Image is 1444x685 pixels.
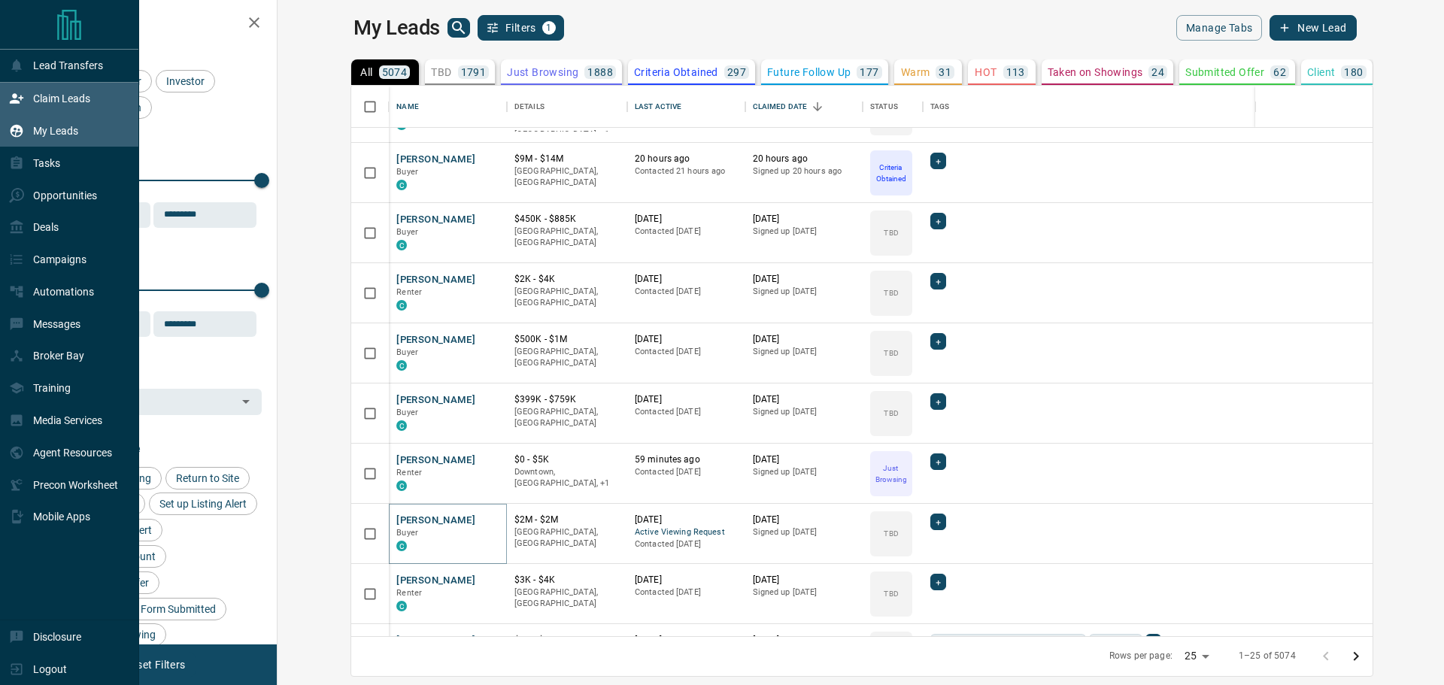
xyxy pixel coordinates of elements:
button: Filters1 [478,15,564,41]
p: Signed up [DATE] [753,466,856,478]
div: condos.ca [396,240,407,250]
p: Signed up 20 hours ago [753,165,856,177]
p: [GEOGRAPHIC_DATA], [GEOGRAPHIC_DATA] [514,406,620,429]
p: 1888 [587,67,613,77]
span: Buyer [396,408,418,417]
div: + [930,213,946,229]
button: [PERSON_NAME] [396,333,475,347]
p: [DATE] [635,514,738,526]
div: Tags [923,86,1394,128]
div: Last Active [635,86,681,128]
p: Signed up [DATE] [753,406,856,418]
p: 31 [939,67,951,77]
button: [PERSON_NAME] [396,574,475,588]
p: Warm [901,67,930,77]
span: + [936,574,941,590]
p: 1791 [461,67,487,77]
button: [PERSON_NAME] [396,634,475,648]
div: Name [389,86,507,128]
span: Renter [396,468,422,477]
h1: My Leads [353,16,440,40]
p: [DATE] [753,393,856,406]
p: [DATE] [753,333,856,346]
p: [DATE] [753,634,856,647]
p: $2M - $2M [514,514,620,526]
p: 5074 [382,67,408,77]
p: Contacted [DATE] [635,286,738,298]
p: [DATE] [635,273,738,286]
p: [DATE] [753,453,856,466]
p: [DATE] [635,574,738,586]
span: Buyer [396,528,418,538]
p: TBD [884,347,898,359]
p: $399K - $759K [514,393,620,406]
button: New Lead [1270,15,1356,41]
div: + [930,393,946,410]
p: $3K - $6K [514,634,620,647]
div: Return to Site [165,467,250,490]
p: TBD [884,408,898,419]
p: Signed up [DATE] [753,346,856,358]
p: [GEOGRAPHIC_DATA], [GEOGRAPHIC_DATA] [514,286,620,309]
span: ISR Lead [1094,635,1137,650]
span: + [936,454,941,469]
p: TBD [884,528,898,539]
p: TBD [884,227,898,238]
button: Reset Filters [114,652,195,677]
div: condos.ca [396,480,407,491]
div: Claimed Date [745,86,863,128]
p: Signed up [DATE] [753,526,856,538]
p: 297 [727,67,746,77]
div: Tags [930,86,950,128]
div: + [930,453,946,470]
span: Set up Listing Alert [154,498,252,510]
p: [DATE] [635,393,738,406]
p: [DATE] [635,213,738,226]
div: condos.ca [396,180,407,190]
div: + [930,273,946,289]
div: Status [870,86,898,128]
span: + [936,514,941,529]
div: + [930,514,946,530]
p: 62 [1273,67,1286,77]
button: [PERSON_NAME] [396,514,475,528]
p: [DATE] [753,574,856,586]
div: condos.ca [396,541,407,551]
div: + [1145,634,1161,650]
div: Status [863,86,923,128]
p: Criteria Obtained [634,67,718,77]
span: + [936,274,941,289]
p: 59 minutes ago [635,453,738,466]
span: reassigned by [PERSON_NAME] [936,635,1080,650]
span: Active Viewing Request [635,526,738,539]
p: [DATE] [753,273,856,286]
p: Client [1307,67,1335,77]
span: + [1151,635,1156,650]
button: [PERSON_NAME] [396,393,475,408]
p: TBD [884,287,898,299]
p: Taken on Showings [1048,67,1143,77]
p: All [360,67,372,77]
button: [PERSON_NAME] [396,213,475,227]
p: [DATE] [753,213,856,226]
p: [DATE] [635,634,738,647]
p: $450K - $885K [514,213,620,226]
p: Future Follow Up [767,67,851,77]
button: [PERSON_NAME] [396,453,475,468]
p: [GEOGRAPHIC_DATA], [GEOGRAPHIC_DATA] [514,226,620,249]
div: + [930,574,946,590]
p: 24 [1151,67,1164,77]
p: Contacted [DATE] [635,226,738,238]
span: Buyer [396,167,418,177]
span: + [936,334,941,349]
p: $3K - $4K [514,574,620,586]
button: search button [447,18,470,38]
p: Signed up [DATE] [753,226,856,238]
span: + [936,214,941,229]
div: Set up Listing Alert [149,493,257,515]
p: Signed up [DATE] [753,286,856,298]
div: condos.ca [396,360,407,371]
button: Sort [807,96,828,117]
p: Contacted [DATE] [635,538,738,550]
span: + [936,153,941,168]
